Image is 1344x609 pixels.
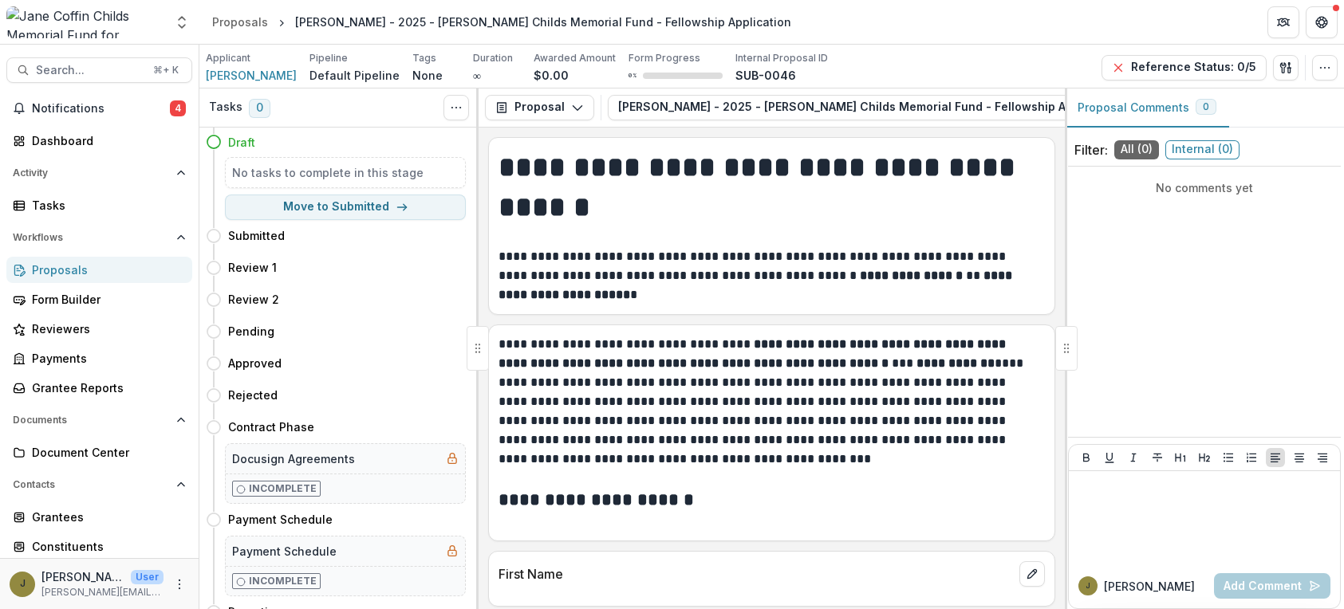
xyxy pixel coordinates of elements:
[6,407,192,433] button: Open Documents
[228,511,333,528] h4: Payment Schedule
[32,538,179,555] div: Constituents
[1086,582,1090,590] div: Jamie
[6,504,192,530] a: Grantees
[473,51,513,65] p: Duration
[6,128,192,154] a: Dashboard
[13,415,170,426] span: Documents
[295,14,791,30] div: [PERSON_NAME] - 2025 - [PERSON_NAME] Childs Memorial Fund - Fellowship Application
[1102,55,1267,81] button: Reference Status: 0/5
[206,67,297,84] a: [PERSON_NAME]
[735,51,828,65] p: Internal Proposal ID
[1195,448,1214,467] button: Heading 2
[232,164,459,181] h5: No tasks to complete in this stage
[735,67,796,84] p: SUB-0046
[206,10,798,33] nav: breadcrumb
[412,67,443,84] p: None
[171,6,193,38] button: Open entity switcher
[1214,573,1330,599] button: Add Comment
[20,579,26,589] div: Jamie
[228,227,285,244] h4: Submitted
[170,100,186,116] span: 4
[1148,448,1167,467] button: Strike
[228,355,282,371] h4: Approved
[1290,448,1309,467] button: Align Center
[41,568,124,585] p: [PERSON_NAME]
[1077,448,1096,467] button: Bold
[150,61,182,79] div: ⌘ + K
[485,95,594,120] button: Proposal
[13,232,170,243] span: Workflows
[1306,6,1338,38] button: Get Help
[170,575,189,594] button: More
[6,160,192,186] button: Open Activity
[228,323,274,340] h4: Pending
[32,261,179,278] div: Proposals
[6,6,164,38] img: Jane Coffin Childs Memorial Fund for Medical Research logo
[6,225,192,250] button: Open Workflows
[6,57,192,83] button: Search...
[443,95,469,120] button: Toggle View Cancelled Tasks
[309,67,400,84] p: Default Pipeline
[499,564,1013,583] p: First Name
[36,64,144,77] span: Search...
[6,439,192,466] a: Document Center
[1104,578,1195,595] p: [PERSON_NAME]
[249,481,317,496] p: Incomplete
[1219,448,1238,467] button: Bullet List
[32,320,179,337] div: Reviewers
[228,134,255,151] h4: Draft
[32,291,179,308] div: Form Builder
[412,51,436,65] p: Tags
[1203,101,1209,112] span: 0
[1100,448,1119,467] button: Underline
[6,533,192,560] a: Constituents
[228,291,279,308] h4: Review 2
[1074,179,1334,196] p: No comments yet
[6,472,192,497] button: Open Contacts
[1074,140,1108,159] p: Filter:
[228,418,314,435] h4: Contract Phase
[309,51,348,65] p: Pipeline
[232,450,355,467] h5: Docusign Agreements
[206,10,274,33] a: Proposals
[13,167,170,179] span: Activity
[6,192,192,218] a: Tasks
[1019,561,1045,587] button: edit
[228,387,278,403] h4: Rejected
[209,100,242,114] h3: Tasks
[32,444,179,461] div: Document Center
[13,479,170,490] span: Contacts
[6,257,192,283] a: Proposals
[131,570,164,584] p: User
[32,197,179,214] div: Tasks
[6,316,192,342] a: Reviewers
[1065,88,1229,128] button: Proposal Comments
[212,14,268,30] div: Proposals
[608,95,1171,120] button: [PERSON_NAME] - 2025 - [PERSON_NAME] Childs Memorial Fund - Fellowship Application
[629,51,700,65] p: Form Progress
[32,132,179,149] div: Dashboard
[1267,6,1299,38] button: Partners
[232,543,337,560] h5: Payment Schedule
[32,350,179,367] div: Payments
[629,70,637,81] p: 0 %
[534,51,616,65] p: Awarded Amount
[1313,448,1332,467] button: Align Right
[6,345,192,371] a: Payments
[32,102,170,116] span: Notifications
[249,574,317,588] p: Incomplete
[225,194,466,220] button: Move to Submitted
[473,67,481,84] p: ∞
[6,96,192,121] button: Notifications4
[206,51,250,65] p: Applicant
[228,259,277,276] h4: Review 1
[1124,448,1143,467] button: Italicize
[1114,140,1159,159] span: All ( 0 )
[32,509,179,525] div: Grantees
[32,379,179,396] div: Grantee Reports
[6,286,192,312] a: Form Builder
[6,375,192,401] a: Grantee Reports
[41,585,164,599] p: [PERSON_NAME][EMAIL_ADDRESS][PERSON_NAME][DOMAIN_NAME]
[249,99,270,118] span: 0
